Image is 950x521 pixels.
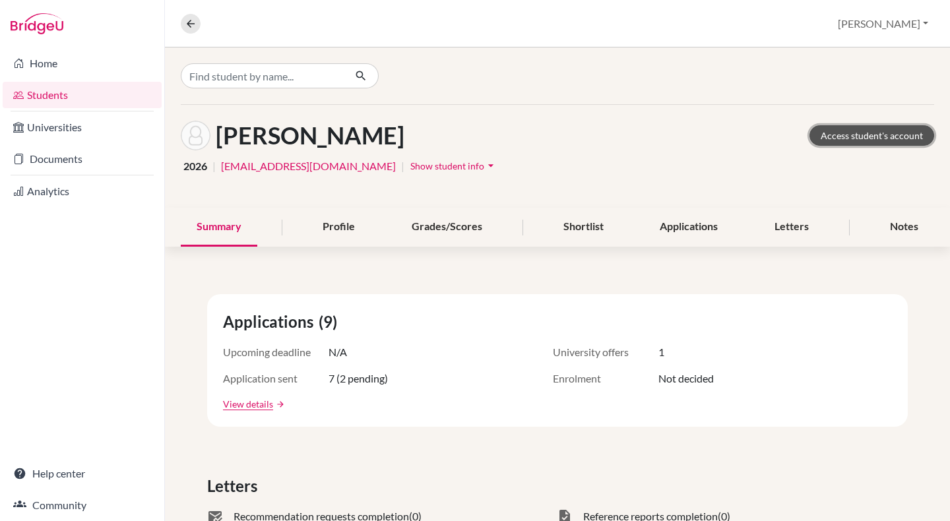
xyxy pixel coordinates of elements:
span: Not decided [658,371,714,386]
input: Find student by name... [181,63,344,88]
span: | [401,158,404,174]
i: arrow_drop_down [484,159,497,172]
div: Letters [759,208,825,247]
a: Students [3,82,162,108]
span: | [212,158,216,174]
div: Shortlist [548,208,619,247]
span: Enrolment [553,371,658,386]
div: Summary [181,208,257,247]
div: Applications [644,208,734,247]
a: Documents [3,146,162,172]
span: 7 (2 pending) [329,371,388,386]
span: (9) [319,310,342,334]
span: Letters [207,474,263,498]
a: [EMAIL_ADDRESS][DOMAIN_NAME] [221,158,396,174]
h1: [PERSON_NAME] [216,121,404,150]
a: Help center [3,460,162,487]
a: Universities [3,114,162,140]
a: Home [3,50,162,77]
span: Show student info [410,160,484,171]
img: Bridge-U [11,13,63,34]
span: Application sent [223,371,329,386]
button: Show student infoarrow_drop_down [410,156,498,176]
a: arrow_forward [273,400,285,409]
span: 2026 [183,158,207,174]
div: Profile [307,208,371,247]
a: Access student's account [809,125,934,146]
a: Community [3,492,162,518]
a: Analytics [3,178,162,204]
div: Notes [874,208,934,247]
span: 1 [658,344,664,360]
button: [PERSON_NAME] [832,11,934,36]
span: Applications [223,310,319,334]
div: Grades/Scores [396,208,498,247]
img: Gracie Dalton's avatar [181,121,210,150]
span: N/A [329,344,347,360]
span: University offers [553,344,658,360]
a: View details [223,397,273,411]
span: Upcoming deadline [223,344,329,360]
